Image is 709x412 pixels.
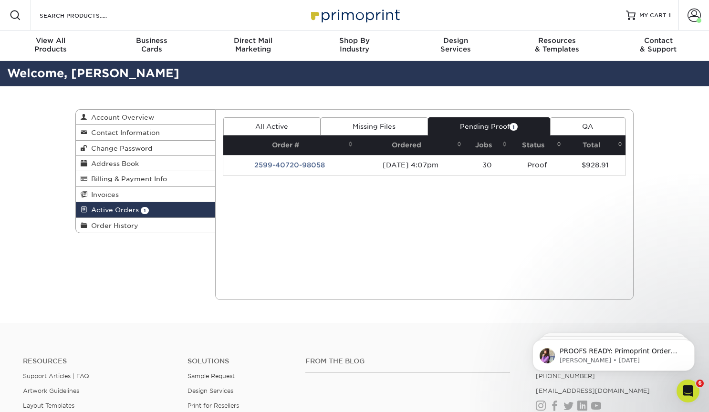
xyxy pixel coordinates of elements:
a: BusinessCards [101,31,202,61]
span: 1 [668,12,671,19]
span: Business [101,36,202,45]
a: Sample Request [188,372,235,380]
a: Account Overview [76,110,215,125]
th: Status [510,135,565,155]
a: Change Password [76,141,215,156]
div: Services [405,36,506,53]
h4: Solutions [188,357,291,365]
th: Order # [223,135,356,155]
span: Resources [506,36,607,45]
span: 1 [510,123,518,130]
span: MY CART [639,11,667,20]
td: 30 [465,155,510,175]
a: DesignServices [405,31,506,61]
a: Order History [76,218,215,233]
span: Change Password [87,144,153,152]
span: Contact Information [87,129,160,136]
span: Address Book [87,160,139,167]
th: Ordered [356,135,464,155]
h4: Resources [23,357,173,365]
iframe: Intercom notifications message [518,319,709,386]
a: All Active [223,117,321,135]
div: & Support [608,36,709,53]
a: Print for Resellers [188,402,239,409]
a: Invoices [76,187,215,202]
th: Total [564,135,626,155]
a: Contact Information [76,125,215,140]
td: Proof [510,155,565,175]
a: Active Orders 1 [76,202,215,217]
a: Direct MailMarketing [203,31,304,61]
a: Missing Files [321,117,428,135]
a: Billing & Payment Info [76,171,215,186]
a: Design Services [188,387,233,394]
a: Address Book [76,156,215,171]
span: Billing & Payment Info [87,175,167,183]
div: Industry [304,36,405,53]
span: 1 [141,207,149,214]
span: Shop By [304,36,405,45]
iframe: Intercom live chat [677,380,699,402]
div: Cards [101,36,202,53]
a: Resources& Templates [506,31,607,61]
td: $928.91 [564,155,626,175]
span: Invoices [87,191,119,198]
th: Jobs [465,135,510,155]
span: Active Orders [87,206,139,214]
span: Design [405,36,506,45]
span: Account Overview [87,113,154,121]
span: Order History [87,222,138,229]
a: Shop ByIndustry [304,31,405,61]
h4: From the Blog [305,357,510,365]
input: SEARCH PRODUCTS..... [39,10,132,21]
a: [EMAIL_ADDRESS][DOMAIN_NAME] [536,387,650,394]
a: Contact& Support [608,31,709,61]
a: Pending Proof1 [428,117,550,135]
span: Contact [608,36,709,45]
td: [DATE] 4:07pm [356,155,464,175]
a: QA [550,117,626,135]
a: Support Articles | FAQ [23,372,89,380]
td: 2599-40720-98058 [223,155,356,175]
img: Primoprint [307,5,402,25]
div: & Templates [506,36,607,53]
div: Marketing [203,36,304,53]
span: 6 [696,380,704,387]
span: Direct Mail [203,36,304,45]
